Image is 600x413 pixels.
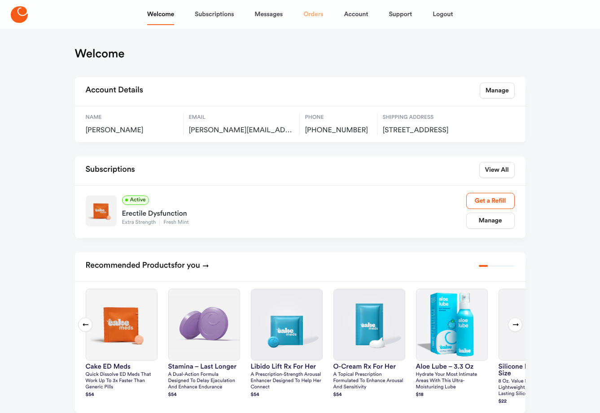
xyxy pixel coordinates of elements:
h2: Account Details [86,83,143,99]
img: Cake ED Meds [86,289,157,360]
a: Account [344,4,368,25]
img: Extra Strength [86,196,117,226]
a: Subscriptions [195,4,234,25]
a: Support [389,4,412,25]
span: Extra Strength [122,220,160,225]
a: Welcome [147,4,174,25]
a: Logout [433,4,453,25]
img: O-Cream Rx for Her [334,289,405,360]
strong: $ 18 [416,392,424,397]
span: [PERSON_NAME] [86,126,178,135]
h3: Cake ED Meds [86,363,158,370]
div: Erectile Dysfunction [122,205,466,219]
p: Quick dissolve ED Meds that work up to 3x faster than generic pills [86,372,158,391]
h3: silicone lube – value size [499,363,570,377]
a: O-Cream Rx for HerO-Cream Rx for HerA topical prescription formulated to enhance arousal and sens... [333,289,405,399]
span: Shipping Address [383,113,479,122]
span: for you [175,261,200,270]
p: A dual-action formula designed to delay ejaculation and enhance endurance [168,372,240,391]
a: Libido Lift Rx For HerLibido Lift Rx For HerA prescription-strength arousal enhancer designed to ... [251,289,323,399]
strong: $ 54 [251,392,259,397]
a: Manage [466,213,515,229]
a: Cake ED MedsCake ED MedsQuick dissolve ED Meds that work up to 3x faster than generic pills$54 [86,289,158,399]
a: Orders [303,4,323,25]
img: Libido Lift Rx For Her [251,289,322,360]
strong: $ 54 [168,392,177,397]
p: A topical prescription formulated to enhance arousal and sensitivity [333,372,405,391]
p: Hydrate your most intimate areas with this ultra-moisturizing lube [416,372,488,391]
span: Fresh Mint [159,220,193,225]
h2: Recommended Products [86,258,209,274]
h1: Welcome [75,47,125,61]
img: Stamina – Last Longer [169,289,240,360]
strong: $ 22 [499,399,507,404]
span: Active [122,196,149,205]
h3: Libido Lift Rx For Her [251,363,323,370]
h3: Aloe Lube – 3.3 oz [416,363,488,370]
strong: $ 54 [333,392,342,397]
span: michaelknelson@me.com [189,126,294,135]
span: Phone [305,113,372,122]
img: silicone lube – value size [499,289,570,360]
p: A prescription-strength arousal enhancer designed to help her connect [251,372,323,391]
a: Get a Refill [466,193,515,209]
span: Name [86,113,178,122]
a: Aloe Lube – 3.3 ozAloe Lube – 3.3 ozHydrate your most intimate areas with this ultra-moisturizing... [416,289,488,399]
span: Email [189,113,294,122]
p: 8 oz. Value size ultra lightweight, extremely long-lasting silicone formula [499,378,570,397]
a: Manage [480,83,515,99]
h2: Subscriptions [86,162,135,178]
a: Messages [254,4,283,25]
strong: $ 54 [86,392,94,397]
img: Aloe Lube – 3.3 oz [416,289,487,360]
span: 14903 Honey Locust Ct, Woodbridge, US, 22193 [383,126,479,135]
a: silicone lube – value sizesilicone lube – value size8 oz. Value size ultra lightweight, extremely... [499,289,570,406]
h3: O-Cream Rx for Her [333,363,405,370]
a: Stamina – Last LongerStamina – Last LongerA dual-action formula designed to delay ejaculation and... [168,289,240,399]
span: [PHONE_NUMBER] [305,126,372,135]
a: View All [479,162,515,178]
h3: Stamina – Last Longer [168,363,240,370]
a: Erectile DysfunctionExtra StrengthFresh Mint [122,205,466,226]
